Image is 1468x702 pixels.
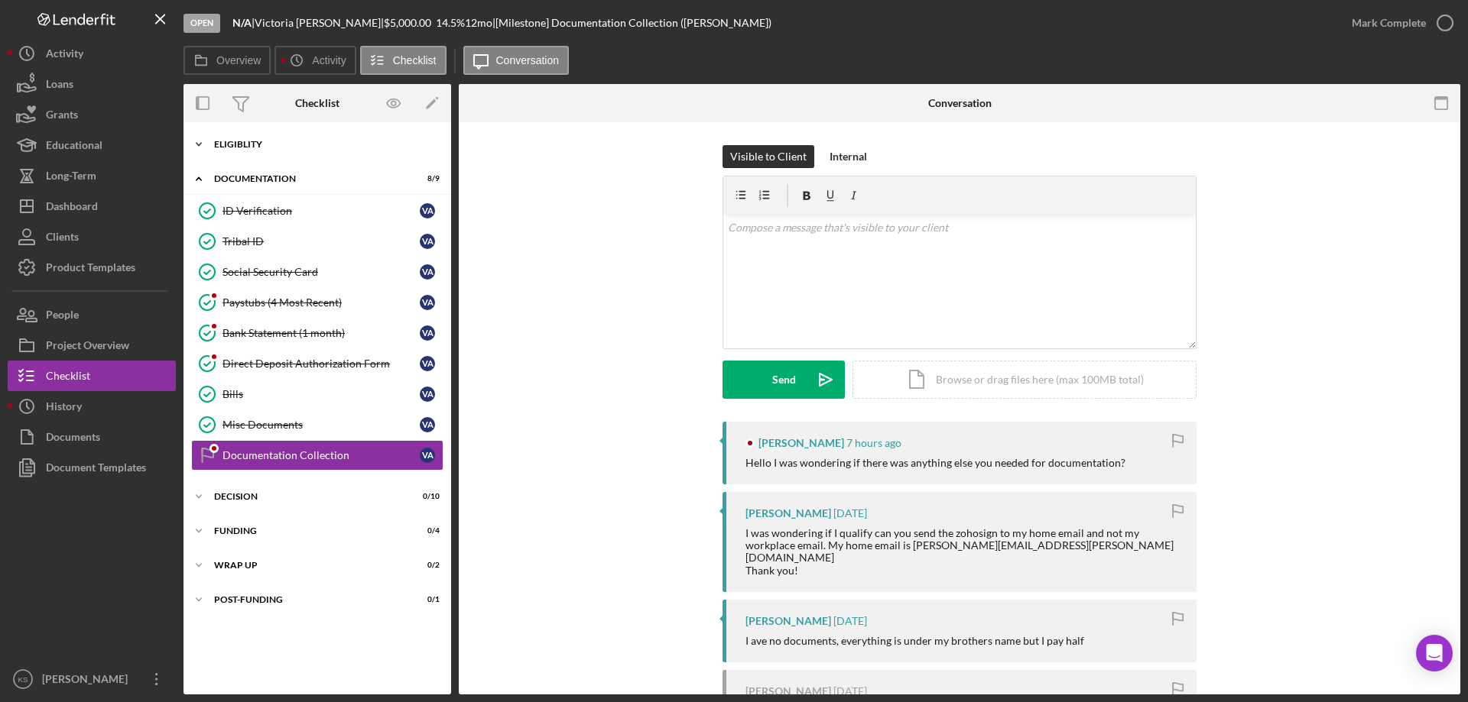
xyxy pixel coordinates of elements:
[412,595,440,604] div: 0 / 1
[822,145,875,168] button: Internal
[46,99,78,134] div: Grants
[46,299,79,334] div: People
[222,388,420,400] div: Bills
[191,409,443,440] a: Misc DocumentsVA
[723,361,845,399] button: Send
[1416,635,1453,671] div: Open Intercom Messenger
[384,17,436,29] div: $5,000.00
[8,160,176,191] button: Long-Term
[191,226,443,257] a: Tribal IDVA
[830,145,867,168] div: Internal
[420,203,435,218] div: V A
[758,437,844,449] div: [PERSON_NAME]
[46,222,79,256] div: Clients
[833,615,867,627] time: 2025-07-10 19:26
[412,174,440,183] div: 8 / 9
[420,356,435,371] div: V A
[8,664,176,694] button: KS[PERSON_NAME]
[412,526,440,535] div: 0 / 4
[295,97,339,109] div: Checklist
[412,492,440,501] div: 0 / 10
[191,257,443,287] a: Social Security CardVA
[8,452,176,483] button: Document Templates
[232,17,255,29] div: |
[8,130,176,160] a: Educational
[214,595,401,604] div: Post-Funding
[772,361,796,399] div: Send
[745,635,1084,647] div: I ave no documents, everything is under my brothers name but I pay half
[8,391,176,422] button: History
[833,685,867,697] time: 2025-07-10 02:52
[8,99,176,130] button: Grants
[8,69,176,99] button: Loans
[255,17,384,29] div: Victoria [PERSON_NAME] |
[191,379,443,409] a: BillsVA
[8,38,176,69] button: Activity
[393,54,437,66] label: Checklist
[465,17,492,29] div: 12 mo
[8,299,176,330] button: People
[312,54,346,66] label: Activity
[18,675,28,684] text: KS
[216,54,261,66] label: Overview
[222,235,420,247] div: Tribal ID
[46,361,90,395] div: Checklist
[46,252,135,286] div: Product Templates
[745,615,831,627] div: [PERSON_NAME]
[833,507,867,519] time: 2025-07-11 00:49
[222,266,420,278] div: Social Security Card
[420,448,435,463] div: V A
[496,54,560,66] label: Conversation
[360,46,447,75] button: Checklist
[46,160,96,195] div: Long-Term
[191,440,443,471] a: Documentation CollectionVA
[46,130,102,164] div: Educational
[214,561,401,570] div: Wrap up
[492,17,771,29] div: | [Milestone] Documentation Collection ([PERSON_NAME])
[46,422,100,456] div: Documents
[723,145,814,168] button: Visible to Client
[1336,8,1460,38] button: Mark Complete
[191,348,443,379] a: Direct Deposit Authorization FormVA
[420,387,435,402] div: V A
[222,449,420,461] div: Documentation Collection
[420,295,435,310] div: V A
[412,561,440,570] div: 0 / 2
[46,38,83,73] div: Activity
[8,191,176,222] button: Dashboard
[191,318,443,348] a: Bank Statement (1 month)VA
[730,145,807,168] div: Visible to Client
[8,361,176,391] button: Checklist
[420,264,435,280] div: V A
[745,457,1125,469] div: Hello I was wondering if there was anything else you needed for documentation?
[274,46,356,75] button: Activity
[191,287,443,318] a: Paystubs (4 Most Recent)VA
[745,685,831,697] div: [PERSON_NAME]
[420,325,435,341] div: V A
[222,205,420,217] div: ID Verification
[232,16,252,29] b: N/A
[420,234,435,249] div: V A
[222,327,420,339] div: Bank Statement (1 month)
[8,422,176,452] button: Documents
[214,492,401,501] div: Decision
[214,526,401,535] div: Funding
[8,222,176,252] button: Clients
[222,419,420,431] div: Misc Documents
[183,14,220,33] div: Open
[436,17,465,29] div: 14.5 %
[420,417,435,432] div: V A
[8,330,176,361] button: Project Overview
[214,140,432,149] div: Eligiblity
[214,174,401,183] div: Documentation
